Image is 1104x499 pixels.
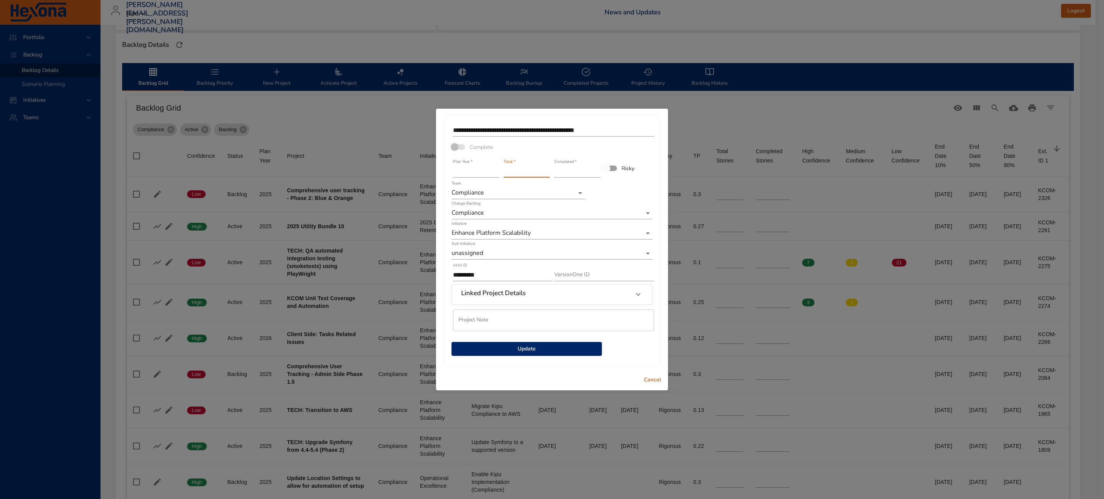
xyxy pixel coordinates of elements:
[451,342,602,356] button: Update
[451,202,480,206] label: Change Backlog
[640,373,665,387] button: Cancel
[452,285,652,304] div: Linked Project Details
[451,187,585,199] div: Compliance
[453,263,467,268] label: AHA ID
[504,160,515,164] label: Total
[451,181,461,186] label: Team
[451,207,653,219] div: Compliance
[461,289,526,297] h6: Linked Project Details
[451,222,467,226] label: Initiative
[451,227,653,239] div: Enhance Platform Scalability
[451,242,475,246] label: Sub Initiative
[470,143,493,151] span: Complete
[643,375,662,385] span: Cancel
[554,160,577,164] label: Completed
[451,247,653,260] div: unassigned
[453,160,472,164] label: Plan Year
[458,344,596,354] span: Update
[622,164,634,173] span: Risky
